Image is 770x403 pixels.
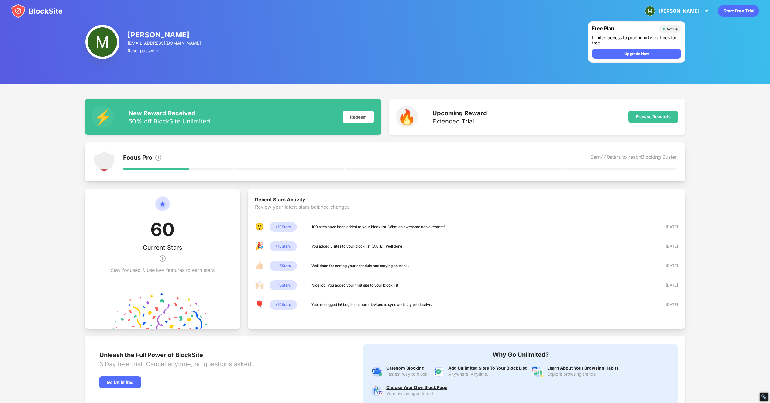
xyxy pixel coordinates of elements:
[432,118,487,124] div: Extended Trial
[270,241,297,251] div: + 10 Stars
[656,302,678,308] div: [DATE]
[143,244,182,251] div: Current Stars
[85,25,119,59] img: ACg8ocIdNesELLn0dl_yTHOolNsfdabF-Q9gpUf54NBIfCkXLkp-Vg=s96-c
[255,280,265,290] div: 🙌🏻
[718,5,759,17] div: animation
[448,372,527,377] div: Anywhere. Anytime.
[128,30,202,39] div: [PERSON_NAME]
[93,151,115,173] img: points-level-1.svg
[255,261,265,271] div: 👍🏻
[311,263,409,269] div: Well done for setting your schedule and staying on track.
[311,224,445,230] div: 100 sites have been added to your block list. What an awesome achievement!
[128,40,202,46] div: [EMAIL_ADDRESS][DOMAIN_NAME]
[636,114,671,119] div: Browse Rewards
[255,241,265,251] div: 🎉
[386,385,447,390] div: Choose Your Own Block Page
[370,366,383,378] img: premium-category.svg
[592,25,656,33] div: Free Plan
[111,267,215,273] div: Stay focused & use key features to earn stars
[656,282,678,288] div: [DATE]
[270,222,297,232] div: + 10 Stars
[531,366,544,378] img: premium-insights.svg
[656,243,678,249] div: [DATE]
[255,204,678,222] div: Review your latest stars balance changes
[386,366,428,370] div: Category Blocking
[92,106,114,128] div: ⚡️
[270,300,297,310] div: + 10 Stars
[123,154,152,162] div: Focus Pro
[99,351,253,359] div: Unleash the Full Power of BlockSite
[386,372,428,377] div: Fastest way to block
[666,27,678,31] div: Active
[270,280,297,290] div: + 15 Stars
[343,111,374,123] div: Redeem
[255,196,678,204] div: Recent Stars Activity
[311,302,432,308] div: You are logged in! Log in on more devices to sync and stay productive.
[155,154,162,161] img: info.svg
[658,8,700,14] div: [PERSON_NAME]
[255,300,265,310] div: 🎈
[159,251,166,266] img: info.svg
[396,106,418,128] div: 🔥
[99,359,253,369] div: 3 Day free trial. Cancel anytime, no questions asked.
[448,366,527,370] div: Add Unlimited Sites To Your Block List
[128,48,202,53] div: Reset password
[590,154,677,162] div: Earn 440 stars to reach Blocking Buster
[155,196,170,218] img: circle-star.svg
[113,293,212,329] img: points-confetti.svg
[370,385,383,397] img: premium-customize-block-page.svg
[311,243,404,249] div: You added 5 sites to your block list [DATE]. Well done!
[547,372,619,377] div: Explore browsing trends
[432,109,487,117] div: Upcoming Reward
[592,35,681,45] div: Limited access to productivity features for free.
[99,376,141,388] div: Go Unlimited
[656,224,678,230] div: [DATE]
[547,366,619,370] div: Learn About Your Browsing Habits
[656,263,678,269] div: [DATE]
[386,391,447,396] div: Your own images & text
[129,118,210,124] div: 50% off BlockSite Unlimited
[645,6,655,16] img: ACg8ocIdNesELLn0dl_yTHOolNsfdabF-Q9gpUf54NBIfCkXLkp-Vg=s96-c
[311,282,400,288] div: Nice job! You added your first site to your block list.
[255,222,265,232] div: 😲
[370,351,671,358] div: Why Go Unlimited?
[270,261,297,271] div: + 15 Stars
[129,109,210,117] div: New Reward Received
[150,218,174,244] div: 60
[11,4,63,18] img: blocksite-icon.svg
[761,394,767,400] div: Restore Info Box &#10;&#10;NoFollow Info:&#10; META-Robots NoFollow: &#09;true&#10; META-Robots N...
[624,51,649,57] div: Upgrade Now
[432,366,445,378] img: premium-unlimited-blocklist.svg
